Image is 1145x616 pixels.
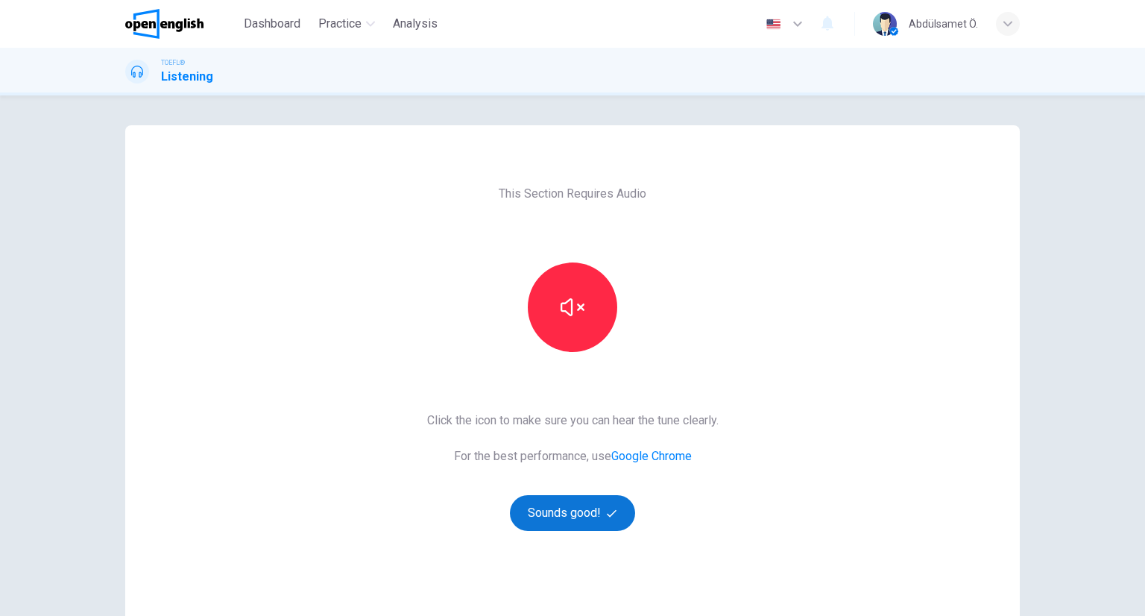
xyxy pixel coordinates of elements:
[909,15,978,33] div: Abdülsamet Ö.
[510,495,635,531] button: Sounds good!
[427,412,719,430] span: Click the icon to make sure you can hear the tune clearly.
[312,10,381,37] button: Practice
[764,19,783,30] img: en
[393,15,438,33] span: Analysis
[161,68,213,86] h1: Listening
[387,10,444,37] button: Analysis
[427,447,719,465] span: For the best performance, use
[125,9,204,39] img: OpenEnglish logo
[125,9,238,39] a: OpenEnglish logo
[238,10,306,37] button: Dashboard
[873,12,897,36] img: Profile picture
[611,449,692,463] a: Google Chrome
[499,185,646,203] span: This Section Requires Audio
[161,57,185,68] span: TOEFL®
[318,15,362,33] span: Practice
[244,15,300,33] span: Dashboard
